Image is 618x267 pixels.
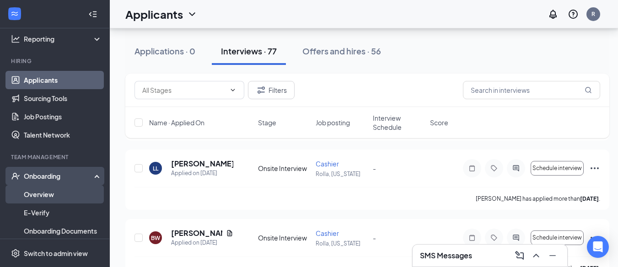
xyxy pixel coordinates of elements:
span: Cashier [316,229,339,237]
svg: ActiveChat [511,234,521,241]
span: Interview Schedule [373,113,425,132]
a: E-Verify [24,203,102,222]
button: Schedule interview [531,230,584,245]
svg: ChevronDown [229,86,236,94]
div: LL [153,165,158,172]
svg: MagnifyingGlass [585,86,592,94]
h1: Applicants [125,6,183,22]
svg: Tag [489,234,500,241]
a: Overview [24,185,102,203]
div: Onboarding [24,171,94,181]
svg: UserCheck [11,171,20,181]
svg: Note [467,234,478,241]
input: All Stages [142,85,226,95]
div: Reporting [24,34,102,43]
div: Onsite Interview [258,233,310,242]
p: [PERSON_NAME] has applied more than . [476,195,600,203]
span: Schedule interview [532,165,582,171]
div: Onsite Interview [258,164,310,173]
a: Job Postings [24,107,102,126]
span: Job posting [316,118,350,127]
div: R [591,10,595,18]
div: Applications · 0 [134,45,195,57]
div: Switch to admin view [24,249,88,258]
h3: SMS Messages [420,251,472,261]
button: ComposeMessage [512,248,527,263]
h5: [PERSON_NAME] [171,228,222,238]
svg: Ellipses [589,163,600,174]
h5: [PERSON_NAME] [171,159,233,169]
svg: Document [226,230,233,237]
svg: WorkstreamLogo [10,9,19,18]
input: Search in interviews [463,81,600,99]
svg: Filter [256,85,267,96]
p: Rolla, [US_STATE] [316,240,367,247]
svg: Minimize [547,250,558,261]
span: - [373,164,376,172]
svg: Settings [11,249,20,258]
svg: Ellipses [589,232,600,243]
span: Cashier [316,160,339,168]
a: Onboarding Documents [24,222,102,240]
svg: Notifications [548,9,559,20]
svg: ChevronDown [187,9,198,20]
svg: ComposeMessage [514,250,525,261]
svg: Note [467,165,478,172]
div: Applied on [DATE] [171,169,233,178]
span: Name · Applied On [149,118,204,127]
button: Schedule interview [531,161,584,176]
div: Hiring [11,57,100,65]
span: Stage [258,118,276,127]
div: Interviews · 77 [221,45,277,57]
p: Rolla, [US_STATE] [316,170,367,178]
button: Minimize [545,248,560,263]
span: Score [430,118,448,127]
svg: Tag [489,165,500,172]
button: Filter Filters [248,81,295,99]
a: Sourcing Tools [24,89,102,107]
button: ChevronUp [529,248,543,263]
span: Schedule interview [532,235,582,241]
div: BW [151,234,160,242]
div: Open Intercom Messenger [587,236,609,258]
svg: Analysis [11,34,20,43]
div: Applied on [DATE] [171,238,233,247]
div: Team Management [11,153,100,161]
a: Applicants [24,71,102,89]
b: [DATE] [580,195,599,202]
div: Offers and hires · 56 [302,45,381,57]
svg: Collapse [88,10,97,19]
svg: ActiveChat [511,165,521,172]
a: Talent Network [24,126,102,144]
svg: QuestionInfo [568,9,579,20]
span: - [373,234,376,242]
svg: ChevronUp [531,250,542,261]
